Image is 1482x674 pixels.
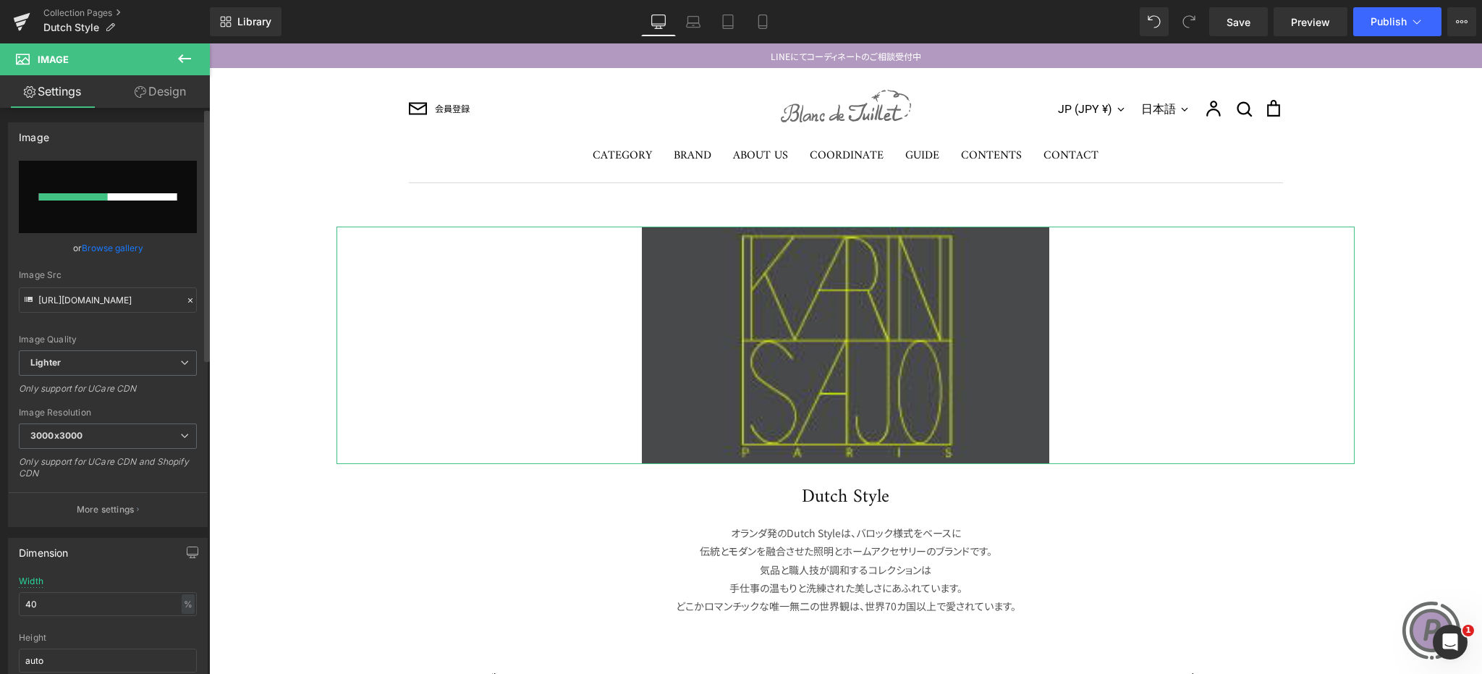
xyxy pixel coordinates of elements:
a: Design [108,75,213,108]
div: Width [19,576,43,586]
a: Collection Pages [43,7,210,19]
a: Mobile [745,7,780,36]
p: More settings [77,503,135,516]
p: 気品と職人技が調和するコレクションは [436,518,837,536]
div: LINEにてコーディネートのご相談受付中 [200,6,1074,20]
b: Lighter [30,357,61,368]
div: Only support for UCare CDN and Shopify CDN [19,456,197,489]
a: ABOUT US [524,102,579,122]
div: Image Quality [19,334,197,345]
button: Redo [1174,7,1203,36]
button: 日本語 [932,57,981,75]
a: CONTACT [834,102,889,122]
div: Height [19,633,197,643]
span: 唯一無二の世界観は、 [560,555,656,570]
span: Dutch Style [43,22,99,33]
button: Undo [1140,7,1169,36]
input: Link [19,287,197,313]
a: Laptop [676,7,711,36]
span: Save [1227,14,1250,30]
p: 手仕事の温もりと洗練された美しさにあふれています。 [436,536,837,554]
a: BRAND [465,102,502,122]
span: Image [38,54,69,65]
span: どこかロマンチックな [467,555,560,570]
a: Tablet [711,7,745,36]
input: auto [19,592,197,616]
img: Blanc de Juillet [572,46,702,83]
div: Image Src [19,270,197,280]
a: COORDINATE [601,102,674,122]
button: JP (JPY ¥) [849,57,918,75]
a: New Library [210,7,281,36]
button: More [1447,7,1476,36]
span: Preview [1291,14,1330,30]
div: or [19,240,197,256]
span: 会員登録 [226,58,261,72]
div: Dimension [19,539,69,559]
span: Publish [1371,16,1407,28]
a: GUIDE [696,102,730,122]
div: Image Resolution [19,408,197,418]
a: Browse gallery [82,235,143,261]
a: 会員登録 [200,56,488,75]
a: Desktop [641,7,676,36]
span: 世界70カ国以上で愛されています。 [656,555,807,570]
a: CONTENTS [752,102,813,122]
button: Publish [1353,7,1441,36]
span: Library [237,15,271,28]
p: オランダ発のDutch Styleは、バロック様式をベースに [436,481,837,499]
button: More settings [9,492,207,526]
input: auto [19,649,197,673]
p: 伝統とモダンを融合させた照明とホームアクセサリーのブランドです。 [436,499,837,517]
h1: Dutch Style [213,450,1060,459]
a: Preview [1274,7,1347,36]
iframe: Intercom live chat [1433,625,1468,660]
div: Only support for UCare CDN [19,383,197,404]
span: 1 [1462,625,1474,636]
div: Image [19,123,49,143]
b: 3000x3000 [30,430,82,441]
div: % [182,594,195,614]
a: CATEGORY [384,102,443,122]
